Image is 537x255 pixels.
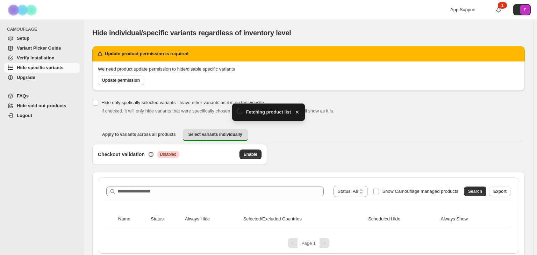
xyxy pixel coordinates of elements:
th: Always Hide [183,211,241,227]
span: Avatar with initials F [520,5,530,15]
span: Hide sold out products [17,103,66,108]
span: Hide specific variants [17,65,64,70]
span: Fetching product list [246,109,291,116]
span: Logout [17,113,32,118]
a: Setup [4,34,80,43]
span: Export [493,189,507,194]
span: We need product update permission to hide/disable specific variants [98,66,235,72]
div: 1 [498,2,507,9]
a: 1 [495,6,502,13]
a: Verify Installation [4,53,80,63]
th: Always Show [439,211,501,227]
span: Upgrade [17,75,35,80]
span: Apply to variants across all products [102,132,176,137]
span: Hide only spefically selected variants - leave other variants as it is on the website [101,100,264,105]
span: If checked, it will only hide variants that were specifically chosen from this page. The other va... [101,108,334,114]
span: Disabled [160,152,177,157]
span: Hide individual/specific variants regardless of inventory level [92,29,291,37]
a: Hide sold out products [4,101,80,111]
h2: Update product permission is required [105,50,188,57]
button: Enable [239,150,262,159]
span: Search [468,189,482,194]
a: Upgrade [4,73,80,82]
th: Name [116,211,149,227]
nav: Pagination [103,238,514,248]
th: Scheduled Hide [366,211,438,227]
button: Apply to variants across all products [96,129,181,140]
button: Select variants individually [183,129,248,141]
span: FAQs [17,93,29,99]
a: FAQs [4,91,80,101]
span: CAMOUFLAGE [7,27,80,32]
th: Selected/Excluded Countries [241,211,366,227]
img: Camouflage [6,0,41,20]
th: Status [149,211,183,227]
span: App Support [450,7,475,12]
span: Setup [17,36,29,41]
span: Show Camouflage managed products [382,189,458,194]
span: Update permission [102,78,140,83]
a: Variant Picker Guide [4,43,80,53]
button: Export [489,187,511,196]
a: Update permission [98,75,144,85]
span: Variant Picker Guide [17,45,61,51]
button: Avatar with initials F [513,4,531,15]
span: Page 1 [301,241,316,246]
a: Logout [4,111,80,121]
text: F [524,8,527,12]
span: Verify Installation [17,55,55,60]
a: Hide specific variants [4,63,80,73]
span: Enable [244,152,257,157]
span: Select variants individually [188,132,242,137]
button: Search [464,187,486,196]
h3: Checkout Validation [98,151,145,158]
